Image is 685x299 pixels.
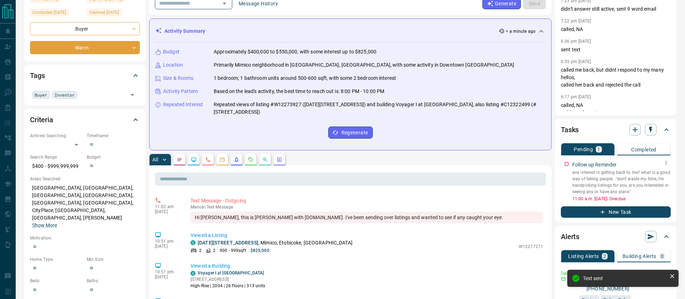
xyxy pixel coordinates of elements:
p: [STREET_ADDRESS] [191,276,265,283]
p: $825,000 [250,247,269,254]
svg: Lead Browsing Activity [191,157,197,163]
p: [DATE] [155,244,180,249]
p: Areas Searched: [30,176,140,182]
p: 2 [199,247,202,254]
p: Repeated Interest [163,101,203,108]
p: Text Message [191,205,543,210]
svg: Email [561,277,566,282]
p: Viewed a Listing [191,232,543,239]
span: Investor [55,91,75,98]
p: 1 [597,147,600,152]
p: Listing Alerts [568,254,599,259]
svg: Emails [219,157,225,163]
svg: Notes [177,157,182,163]
p: Motivation: [30,235,140,241]
p: Location [163,61,183,69]
p: 11:00 a.m. [DATE] - Overdue [572,196,671,202]
p: [DATE] [155,209,180,214]
span: manual [191,205,205,210]
div: Text sent [583,275,666,281]
div: Activity Summary< a minute ago [155,25,546,38]
p: 900 - 999 sqft [220,247,246,254]
p: Min Size: [87,256,140,263]
p: Timeframe: [87,133,140,139]
p: [DATE] [155,274,180,279]
h2: Alerts [561,231,579,242]
p: Baths: [87,278,140,284]
p: Completed [631,147,656,152]
p: 11:02 am [155,204,180,209]
div: Warm [30,41,140,54]
p: , Mimico, Etobicoke, [GEOGRAPHIC_DATA] [198,239,352,247]
div: Mon Jul 14 2025 [30,9,83,19]
p: 6:35 pm [DATE] [561,59,591,64]
p: Approximately $400,000 to $550,000, with some interest up to $825,000 [214,48,376,56]
button: New Task [561,206,671,218]
p: 10:51 pm [155,269,180,274]
h2: Criteria [30,114,53,125]
p: < a minute ago [506,28,536,35]
p: 2 [603,254,606,259]
button: Show More [32,222,57,229]
p: W12277271 [519,243,543,250]
svg: Opportunities [262,157,268,163]
div: Thu Jun 15 2023 [87,9,140,19]
div: Buyer [30,22,140,35]
div: Tags [30,67,140,84]
p: Building Alerts [623,254,656,259]
div: Tasks [561,121,671,138]
p: 10:51 pm [155,239,180,244]
p: All [152,157,158,162]
h2: Tasks [561,124,579,135]
p: Home Type: [30,256,83,263]
svg: Requests [248,157,254,163]
div: condos.ca [191,271,196,276]
p: Search Range: [30,154,83,160]
div: Hi [PERSON_NAME], this is [PERSON_NAME] with [DOMAIN_NAME]. I've been sending over listings and w... [191,212,543,223]
p: $400 - $999,999,999 [30,160,83,172]
p: Daily [561,270,575,277]
p: called, NA call [DATE] maybe [561,102,671,117]
p: Size & Rooms [163,74,194,82]
p: 1 bedroom, 1 bathroom units around 500-600 sqft, with some 2 bedroom interest [214,74,396,82]
div: condos.ca [191,240,196,245]
p: High-Rise | 2004 | 26 floors | 313 units [191,283,265,289]
a: [DATE][STREET_ADDRESS] [198,240,258,246]
p: Activity Summary [164,27,205,35]
p: [GEOGRAPHIC_DATA], [GEOGRAPHIC_DATA], [GEOGRAPHIC_DATA], [GEOGRAPHIC_DATA], [GEOGRAPHIC_DATA], [G... [30,182,140,231]
p: called me back, but didnt respond to my many hellos, called her back and rejected the call [561,66,671,89]
a: Voyager I at [GEOGRAPHIC_DATA] [198,270,264,275]
p: called, NA [561,26,671,33]
p: Repeated views of listing #W12273927 ([DATE][STREET_ADDRESS]) and building Voyager I at [GEOGRAPH... [214,101,546,116]
p: 2 [213,247,215,254]
p: Budget [163,48,179,56]
p: Text Message - Outgoing [191,197,543,205]
span: Contacted [DATE] [32,9,66,16]
svg: Agent Actions [276,157,282,163]
span: Claimed [DATE] [89,9,119,16]
p: sent text [561,46,671,53]
p: 0 [661,254,664,259]
p: Pending [574,147,593,152]
p: 7:22 pm [DATE] [561,19,591,24]
button: Open [127,90,137,100]
p: didn't answer still active, sent 9 word email [561,5,671,13]
svg: Calls [205,157,211,163]
h2: Tags [30,70,45,81]
div: Alerts [561,228,671,245]
p: Activity Pattern [163,88,198,95]
p: Based on the lead's activity, the best time to reach out is: 8:00 PM - 10:00 PM [214,88,384,95]
button: Regenerate [328,127,373,139]
div: Criteria [30,111,140,128]
span: Buyer [35,91,47,98]
p: Primarily Mimico neighborhood in [GEOGRAPHIC_DATA], [GEOGRAPHIC_DATA], with some activity in Down... [214,61,514,69]
svg: Listing Alerts [234,157,239,163]
p: Beds: [30,278,83,284]
p: any interest in getting back to me? what is a good way of telling people..."don't waste my time, ... [572,169,671,195]
p: Budget: [87,154,140,160]
p: 6:17 pm [DATE] [561,94,591,99]
p: Actively Searching: [30,133,83,139]
p: 6:36 pm [DATE] [561,39,591,44]
p: Viewed a Building [191,262,543,270]
p: Follow up Reminder [572,161,616,169]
